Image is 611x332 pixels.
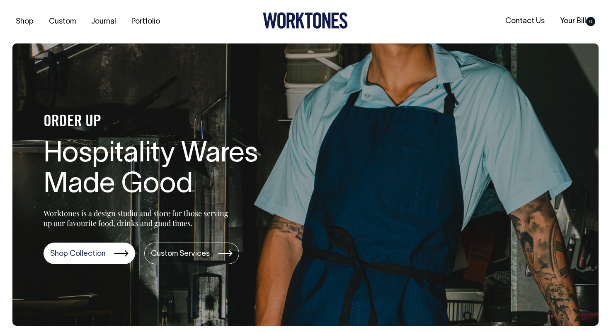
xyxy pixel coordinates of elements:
[46,15,79,29] a: Custom
[144,243,239,264] a: Custom Services
[557,14,599,28] a: Your Bill0
[88,15,119,29] a: Journal
[44,113,309,131] h4: ORDER UP
[44,139,309,201] h1: Hospitality Wares Made Good
[502,14,548,28] a: Contact Us
[586,17,595,26] span: 0
[128,15,163,29] a: Portfolio
[44,208,232,228] p: Worktones is a design studio and store for those serving up our favourite food, drinks and good t...
[44,243,135,264] a: Shop Collection
[12,15,37,29] a: Shop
